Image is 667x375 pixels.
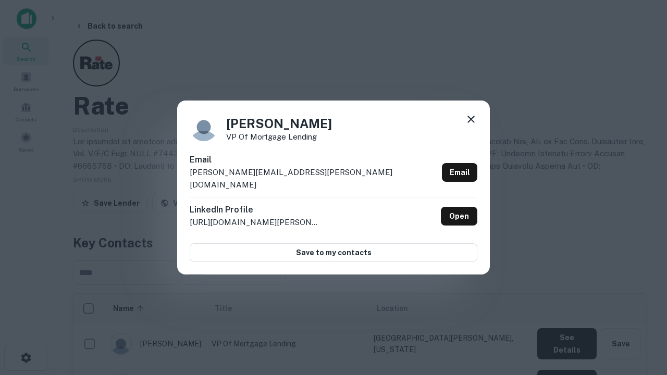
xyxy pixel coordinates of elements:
p: [URL][DOMAIN_NAME][PERSON_NAME] [190,216,320,229]
iframe: Chat Widget [615,258,667,308]
a: Email [442,163,477,182]
h6: LinkedIn Profile [190,204,320,216]
button: Save to my contacts [190,243,477,262]
p: [PERSON_NAME][EMAIL_ADDRESS][PERSON_NAME][DOMAIN_NAME] [190,166,438,191]
h6: Email [190,154,438,166]
a: Open [441,207,477,226]
img: 9c8pery4andzj6ohjkjp54ma2 [190,113,218,141]
p: VP of Mortgage Lending [226,133,332,141]
h4: [PERSON_NAME] [226,114,332,133]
